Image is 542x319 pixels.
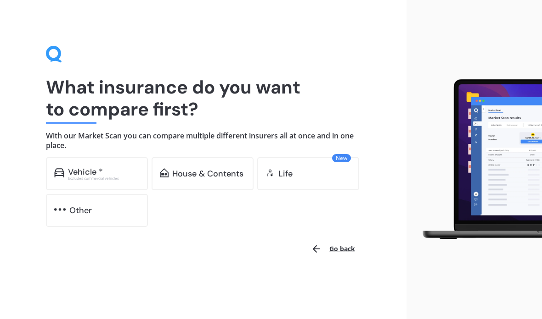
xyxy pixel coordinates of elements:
div: House & Contents [172,169,243,178]
div: Vehicle * [68,167,103,176]
div: Other [69,206,92,215]
img: laptop.webp [414,76,542,243]
div: Life [278,169,293,178]
img: car.f15378c7a67c060ca3f3.svg [54,168,64,177]
h1: What insurance do you want to compare first? [46,76,361,120]
img: other.81dba5aafe580aa69f38.svg [54,205,66,214]
img: life.f720d6a2d7cdcd3ad642.svg [265,168,275,177]
div: Excludes commercial vehicles [68,176,140,180]
img: home-and-contents.b802091223b8502ef2dd.svg [160,168,169,177]
span: New [332,154,351,162]
h4: With our Market Scan you can compare multiple different insurers all at once and in one place. [46,131,361,150]
button: Go back [305,238,361,260]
